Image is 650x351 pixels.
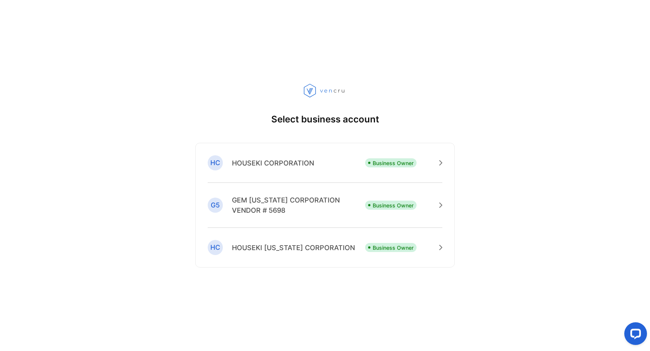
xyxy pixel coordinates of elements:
[373,159,414,167] p: Business Owner
[271,113,379,126] p: Select business account
[232,195,365,215] p: GEM [US_STATE] CORPORATION VENDOR # 5698
[232,243,355,253] p: HOUSEKI [US_STATE] CORPORATION
[373,244,414,252] p: Business Owner
[373,201,414,209] p: Business Owner
[210,158,220,168] p: HC
[210,243,220,252] p: HC
[618,319,650,351] iframe: LiveChat chat widget
[304,83,346,98] img: vencru logo
[232,158,314,168] p: HOUSEKI CORPORATION
[211,200,220,210] p: G5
